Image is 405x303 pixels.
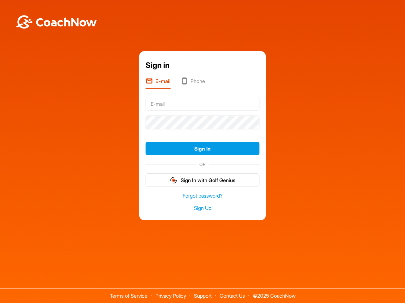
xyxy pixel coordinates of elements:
[196,161,209,168] span: OR
[146,142,259,155] button: Sign In
[170,176,178,184] img: gg_logo
[146,60,259,71] div: Sign in
[194,293,212,299] a: Support
[146,192,259,199] a: Forgot password?
[155,293,186,299] a: Privacy Policy
[250,288,299,298] span: © 2025 CoachNow
[181,77,205,89] li: Phone
[146,205,259,212] a: Sign Up
[146,77,171,89] li: E-mail
[110,293,147,299] a: Terms of Service
[146,97,259,111] input: E-mail
[220,293,245,299] a: Contact Us
[15,15,97,29] img: BwLJSsUCoWCh5upNqxVrqldRgqLPVwmV24tXu5FoVAoFEpwwqQ3VIfuoInZCoVCoTD4vwADAC3ZFMkVEQFDAAAAAElFTkSuQmCC
[146,173,259,187] button: Sign In with Golf Genius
